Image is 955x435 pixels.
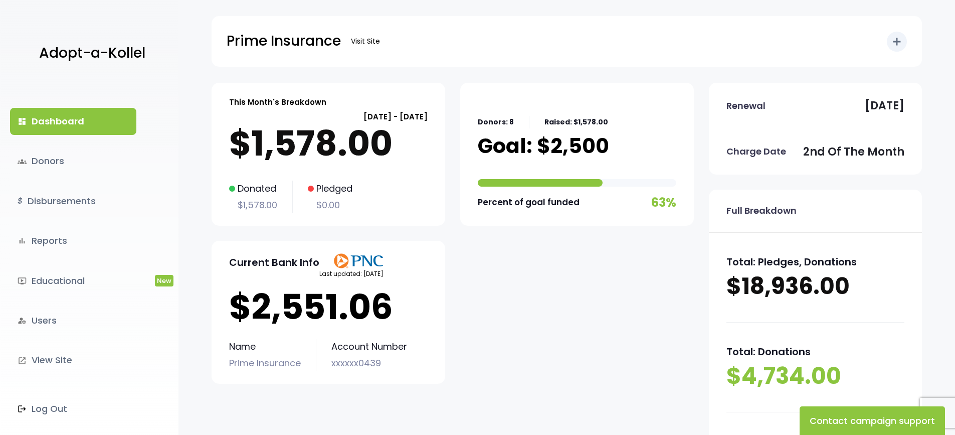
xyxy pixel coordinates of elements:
[229,253,319,271] p: Current Bank Info
[726,98,766,114] p: Renewal
[10,347,136,374] a: launchView Site
[18,194,23,209] i: $
[308,181,352,197] p: Pledged
[155,275,173,286] span: New
[726,253,904,271] p: Total: Pledges, Donations
[18,356,27,365] i: launch
[10,108,136,135] a: dashboardDashboard
[10,188,136,215] a: $Disbursements
[726,271,904,302] p: $18,936.00
[18,117,27,126] i: dashboard
[229,339,301,355] p: Name
[478,133,609,159] p: Goal: $2,500
[651,192,676,213] p: 63%
[887,32,907,52] button: add
[478,195,580,210] p: Percent of goal funded
[229,123,428,164] p: $1,578.00
[346,32,385,51] a: Visit Site
[18,276,27,285] i: ondemand_video
[10,267,136,295] a: ondemand_videoEducationalNew
[331,339,407,355] p: Account Number
[726,361,904,392] p: $4,734.00
[34,29,145,78] a: Adopt-a-Kollel
[726,143,786,160] p: Charge Date
[18,236,27,245] i: bar_chart
[227,29,341,54] p: Prime Insurance
[726,203,797,219] p: Full Breakdown
[229,287,428,327] p: $2,551.06
[18,157,27,166] span: groups
[544,116,608,128] p: Raised: $1,578.00
[10,395,136,422] a: Log Out
[229,181,277,197] p: Donated
[229,110,428,123] p: [DATE] - [DATE]
[803,142,904,162] p: 2nd of the month
[333,253,384,268] img: PNClogo.svg
[865,96,904,116] p: [DATE]
[229,197,277,213] p: $1,578.00
[229,355,301,371] p: Prime Insurance
[726,343,904,361] p: Total: Donations
[39,41,145,66] p: Adopt-a-Kollel
[319,268,384,279] p: Last updated: [DATE]
[891,36,903,48] i: add
[10,148,136,175] a: groupsDonors
[18,316,27,325] i: manage_accounts
[10,227,136,254] a: bar_chartReports
[478,116,514,128] p: Donors: 8
[800,406,945,435] button: Contact campaign support
[10,307,136,334] a: manage_accountsUsers
[229,95,326,109] p: This Month's Breakdown
[331,355,407,371] p: xxxxxx0439
[308,197,352,213] p: $0.00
